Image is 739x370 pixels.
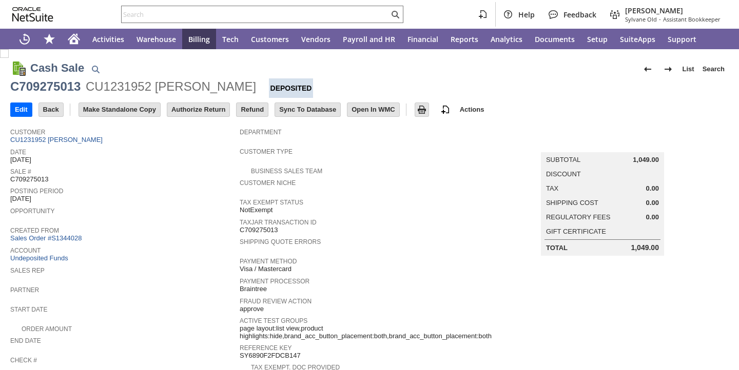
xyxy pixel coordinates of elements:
[240,219,317,226] a: TaxJar Transaction ID
[698,61,729,77] a: Search
[416,104,428,116] img: Print
[240,317,307,324] a: Active Test Groups
[343,34,395,44] span: Payroll and HR
[518,10,535,19] span: Help
[563,10,596,19] span: Feedback
[10,357,37,364] a: Check #
[240,324,492,340] span: page layout:list view,product highlights:hide,brand_acc_button_placement:both,brand_acc_button_pl...
[546,199,598,207] a: Shipping Cost
[30,59,84,76] h1: Cash Sale
[39,103,63,116] input: Back
[529,29,581,49] a: Documents
[240,285,267,293] span: Braintree
[10,208,54,215] a: Opportunity
[245,29,295,49] a: Customers
[662,29,703,49] a: Support
[269,78,314,98] div: Deposited
[12,29,37,49] a: Recent Records
[89,63,102,75] img: Quick Find
[10,337,41,344] a: End Date
[625,6,721,15] span: [PERSON_NAME]
[10,195,31,203] span: [DATE]
[167,103,229,116] input: Authorize Return
[10,267,45,274] a: Sales Rep
[620,34,655,44] span: SuiteApps
[222,34,239,44] span: Tech
[240,226,278,234] span: C709275013
[86,78,256,95] div: CU1231952 [PERSON_NAME]
[240,298,312,305] a: Fraud Review Action
[240,258,297,265] a: Payment Method
[79,103,160,116] input: Make Standalone Copy
[237,103,268,116] input: Refund
[86,29,130,49] a: Activities
[407,34,438,44] span: Financial
[663,15,721,23] span: Assistant Bookkeeper
[631,243,659,252] span: 1,049.00
[240,148,293,155] a: Customer Type
[546,228,606,235] a: Gift Certificate
[337,29,401,49] a: Payroll and HR
[659,15,661,23] span: -
[10,227,59,234] a: Created From
[10,149,26,156] a: Date
[625,15,657,23] span: Sylvane Old
[633,156,659,164] span: 1,049.00
[137,34,176,44] span: Warehouse
[646,199,659,207] span: 0.00
[415,103,429,116] input: Print
[240,179,296,187] a: Customer Niche
[10,129,45,136] a: Customer
[10,188,63,195] a: Posting Period
[444,29,484,49] a: Reports
[22,325,72,333] a: Order Amount
[10,247,41,254] a: Account
[347,103,399,116] input: Open In WMC
[546,170,581,178] a: Discount
[646,213,659,221] span: 0.00
[251,168,322,175] a: Business Sales Team
[546,156,580,163] a: Subtotal
[389,8,401,20] svg: Search
[662,63,674,75] img: Next
[130,29,182,49] a: Warehouse
[401,29,444,49] a: Financial
[251,34,289,44] span: Customers
[535,34,575,44] span: Documents
[11,103,32,116] input: Edit
[68,33,80,45] svg: Home
[491,34,522,44] span: Analytics
[10,168,31,175] a: Sale #
[43,33,55,45] svg: Shortcuts
[275,103,340,116] input: Sync To Database
[451,34,478,44] span: Reports
[641,63,654,75] img: Previous
[668,34,696,44] span: Support
[92,34,124,44] span: Activities
[216,29,245,49] a: Tech
[456,106,489,113] a: Actions
[10,175,48,183] span: C709275013
[581,29,614,49] a: Setup
[240,278,309,285] a: Payment Processor
[240,238,321,245] a: Shipping Quote Errors
[188,34,210,44] span: Billing
[546,213,610,221] a: Regulatory Fees
[240,199,303,206] a: Tax Exempt Status
[240,344,291,352] a: Reference Key
[541,136,664,152] caption: Summary
[614,29,662,49] a: SuiteApps
[546,184,558,192] a: Tax
[10,156,31,164] span: [DATE]
[10,136,105,143] a: CU1231952 [PERSON_NAME]
[62,29,86,49] a: Home
[484,29,529,49] a: Analytics
[122,8,389,20] input: Search
[646,184,659,193] span: 0.00
[295,29,337,49] a: Vendors
[10,254,68,262] a: Undeposited Funds
[301,34,330,44] span: Vendors
[546,244,568,252] a: Total
[439,104,452,116] img: add-record.svg
[12,7,53,22] svg: logo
